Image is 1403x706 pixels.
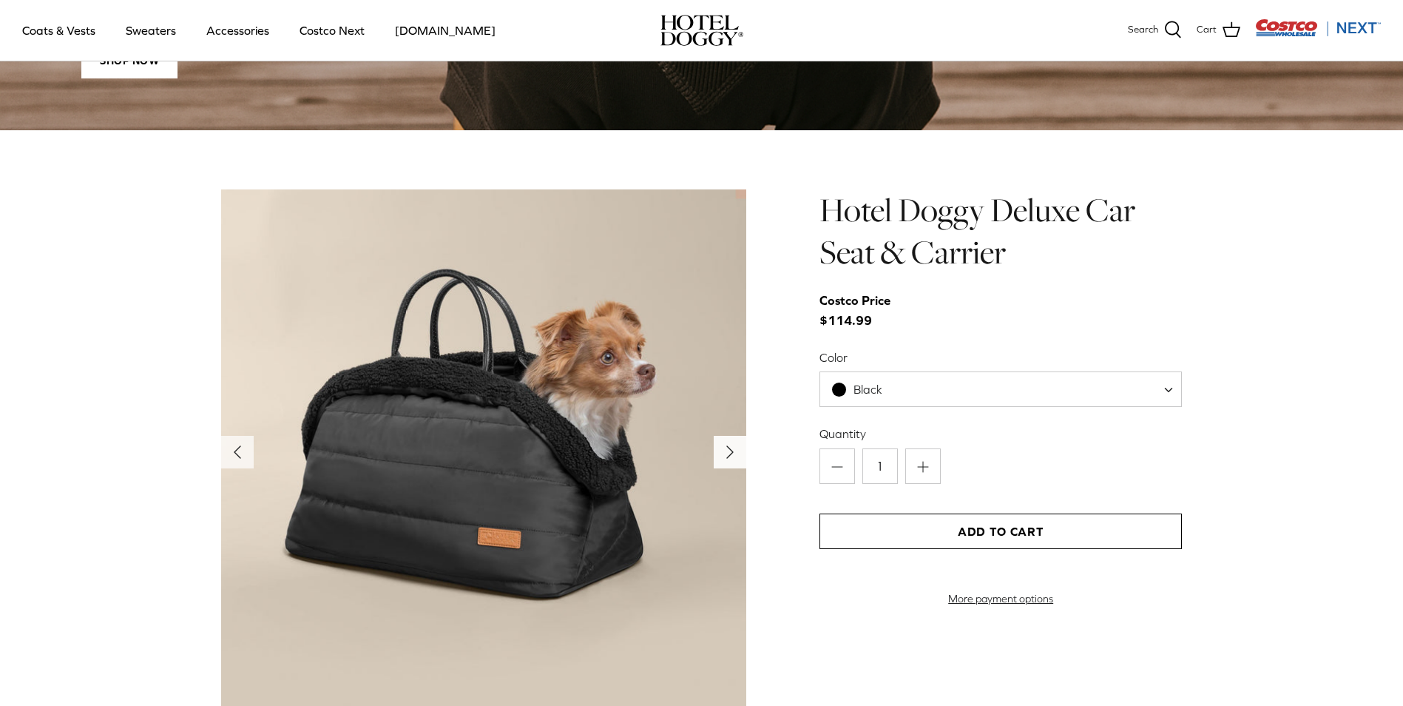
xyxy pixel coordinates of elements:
button: Add to Cart [819,514,1182,549]
a: hoteldoggy.com hoteldoggycom [660,15,743,46]
label: Color [819,349,1182,366]
a: Costco Next [286,5,378,56]
span: Black [820,382,912,397]
span: Black [853,383,882,396]
span: $114.99 [819,291,905,331]
div: Costco Price [819,291,890,311]
a: More payment options [819,593,1182,605]
span: Search [1128,22,1158,38]
a: Accessories [193,5,283,56]
span: Black [819,372,1182,407]
a: Search [1128,21,1182,40]
a: Visit Costco Next [1255,28,1381,39]
a: [DOMAIN_NAME] [382,5,509,56]
button: Next [714,436,746,468]
span: Cart [1197,22,1217,38]
a: Coats & Vests [9,5,109,56]
a: Sweaters [112,5,189,56]
a: Cart [1197,21,1240,40]
label: Quantity [819,426,1182,442]
h1: Hotel Doggy Deluxe Car Seat & Carrier [819,189,1182,273]
input: Quantity [862,448,898,484]
img: Costco Next [1255,19,1381,37]
img: hoteldoggycom [660,15,743,46]
button: Previous [221,436,254,468]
